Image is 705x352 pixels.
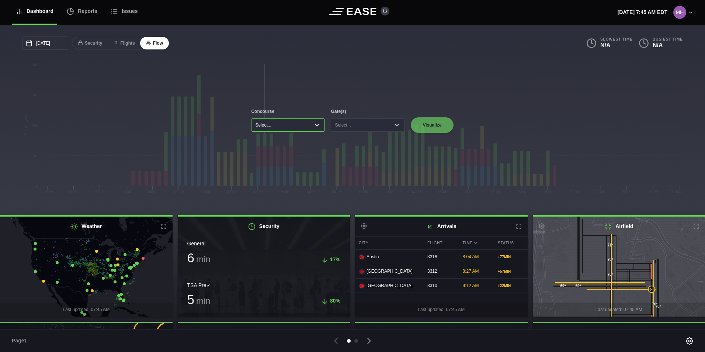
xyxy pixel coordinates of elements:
input: mm/dd/yyyy [22,37,68,50]
span: Select... [335,122,351,128]
h2: Security [178,217,350,236]
div: General [187,240,341,248]
div: Flight [424,237,457,249]
span: 9:12 AM [463,283,479,288]
button: Select... [331,118,404,132]
b: Slowest Time [600,37,633,42]
span: Select... [255,122,271,128]
h3: 5 [187,293,211,306]
b: Busiest Time [653,37,683,42]
b: N/A [600,42,611,48]
button: Flow [140,37,169,50]
h2: Arrivals [355,217,528,236]
div: Last updated: 07:45 AM [355,303,528,317]
div: + 77 MIN [498,254,524,260]
button: Flights [107,37,140,50]
span: 8:04 AM [463,254,479,259]
div: + 22 MIN [498,283,524,289]
span: [GEOGRAPHIC_DATA] [367,268,413,275]
span: [GEOGRAPHIC_DATA] [367,282,413,289]
div: Time [459,237,493,249]
div: 3318 [424,250,457,264]
div: TSA Pre✓ [187,282,341,289]
button: Security [72,37,108,50]
span: 8:27 AM [463,269,479,274]
span: Page 1 [12,337,30,345]
span: min [196,296,211,306]
span: Austin [367,253,379,260]
button: Select... [251,118,325,132]
div: 2 [648,286,655,293]
img: 8d1564f89ae08c1c7851ff747965b28a [673,6,686,19]
div: 3312 [424,264,457,278]
h2: Departures [355,323,528,343]
span: 80% [330,298,340,304]
p: [DATE] 7:45 AM EDT [618,8,667,16]
div: City [355,237,422,249]
b: N/A [653,42,663,48]
div: Last updated: 07:45 AM [178,313,350,327]
span: min [196,254,211,264]
div: + 57 MIN [498,269,524,274]
div: Status [494,237,528,249]
span: 17% [330,256,340,262]
label: Concourse [251,108,325,115]
h3: 6 [187,251,211,264]
label: Gate(s) [331,108,404,115]
div: 3310 [424,279,457,293]
h2: Parking [178,323,350,343]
